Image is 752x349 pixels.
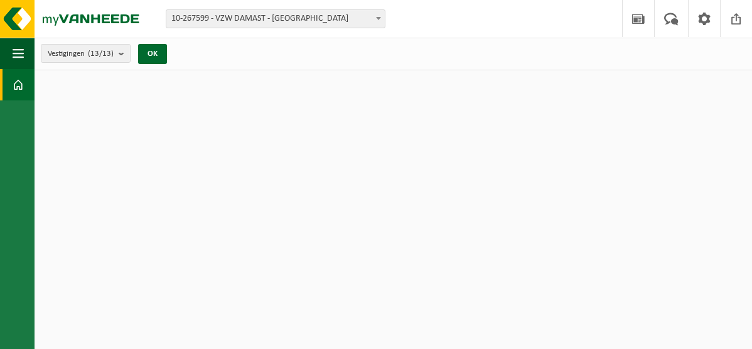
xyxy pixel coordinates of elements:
[138,44,167,64] button: OK
[166,10,385,28] span: 10-267599 - VZW DAMAST - KORTRIJK
[48,45,114,63] span: Vestigingen
[41,44,131,63] button: Vestigingen(13/13)
[88,50,114,58] count: (13/13)
[166,9,385,28] span: 10-267599 - VZW DAMAST - KORTRIJK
